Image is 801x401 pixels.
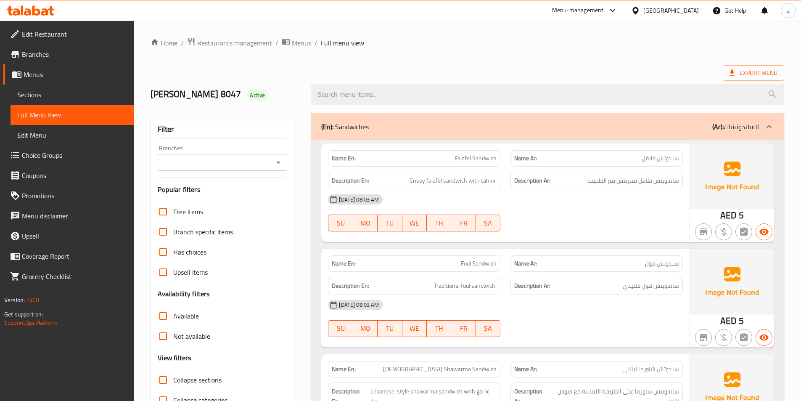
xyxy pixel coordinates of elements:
[715,223,732,240] button: Purchased item
[378,320,402,337] button: TU
[455,322,472,335] span: FR
[695,329,712,346] button: Not branch specific item
[173,227,233,237] span: Branch specific items
[22,211,127,221] span: Menu disclaimer
[381,217,399,229] span: TU
[22,231,127,241] span: Upsell
[461,259,497,268] span: Foul Sandwich
[406,322,423,335] span: WE
[479,217,497,229] span: SA
[739,313,744,329] span: 5
[336,301,382,309] span: [DATE] 08:03 AM
[4,317,58,328] a: Support.OpsPlatform
[756,223,772,240] button: Available
[353,215,378,231] button: MO
[735,329,752,346] button: Not has choices
[455,217,472,229] span: FR
[173,207,203,217] span: Free items
[514,281,550,291] strong: Description Ar:
[451,215,476,231] button: FR
[332,281,369,291] strong: Description En:
[381,322,399,335] span: TU
[410,175,497,186] span: Crispy falafel sandwich with tahini.
[622,365,679,374] span: سندوتش شاورما لبناني
[17,90,127,100] span: Sections
[514,154,537,163] strong: Name Ar:
[378,215,402,231] button: TU
[321,120,333,133] b: (En):
[3,24,134,44] a: Edit Restaurant
[181,38,184,48] li: /
[246,91,268,99] span: Active
[158,120,288,138] div: Filter
[336,196,382,204] span: [DATE] 08:03 AM
[623,281,679,291] span: ساندويتش فول تقليدي
[328,320,353,337] button: SU
[11,125,134,145] a: Edit Menu
[275,38,278,48] li: /
[695,223,712,240] button: Not branch specific item
[735,223,752,240] button: Not has choices
[22,170,127,181] span: Coupons
[514,259,537,268] strong: Name Ar:
[332,217,349,229] span: SU
[3,226,134,246] a: Upsell
[643,6,699,15] div: [GEOGRAPHIC_DATA]
[720,313,737,329] span: AED
[690,143,774,209] img: Ae5nvW7+0k+MAAAAAElFTkSuQmCC
[4,295,25,305] span: Version:
[430,322,448,335] span: TH
[715,329,732,346] button: Purchased item
[3,186,134,206] a: Promotions
[332,154,356,163] strong: Name En:
[173,311,199,321] span: Available
[383,365,497,374] span: [DEMOGRAPHIC_DATA] Shawarma Sandwich
[328,215,353,231] button: SU
[427,215,451,231] button: TH
[645,259,679,268] span: سندوتش فول
[3,246,134,266] a: Coverage Report
[476,215,500,231] button: SA
[22,29,127,39] span: Edit Restaurant
[272,157,284,168] button: Open
[402,320,427,337] button: WE
[158,289,210,299] h3: Availability filters
[479,322,497,335] span: SA
[22,251,127,261] span: Coverage Report
[22,191,127,201] span: Promotions
[24,69,127,80] span: Menus
[3,206,134,226] a: Menu disclaimer
[357,217,374,229] span: MO
[402,215,427,231] button: WE
[22,271,127,281] span: Grocery Checklist
[158,353,192,363] h3: View filters
[427,320,451,337] button: TH
[151,38,177,48] a: Home
[151,37,784,48] nav: breadcrumb
[26,295,39,305] span: 1.0.0
[552,5,604,16] div: Menu-management
[712,122,759,132] p: الساندوتشات
[282,37,311,48] a: Menus
[22,49,127,59] span: Branches
[332,365,356,374] strong: Name En:
[4,309,43,320] span: Get support on:
[173,375,222,385] span: Collapse sections
[17,130,127,140] span: Edit Menu
[292,38,311,48] span: Menus
[187,37,272,48] a: Restaurants management
[430,217,448,229] span: TH
[11,105,134,125] a: Full Menu View
[476,320,500,337] button: SA
[3,266,134,287] a: Grocery Checklist
[332,322,349,335] span: SU
[3,64,134,85] a: Menus
[514,175,550,186] strong: Description Ar:
[455,154,497,163] span: Falafel Sandwich
[173,331,210,341] span: Not available
[3,44,134,64] a: Branches
[3,145,134,165] a: Choice Groups
[311,113,784,140] div: (En): Sandwiches(Ar):الساندوتشات
[321,122,369,132] p: Sandwiches
[315,38,317,48] li: /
